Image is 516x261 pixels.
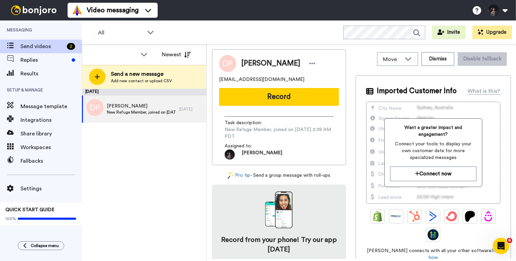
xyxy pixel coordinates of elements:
span: Replies [20,56,69,64]
img: Patreon [464,211,475,222]
button: Connect now [390,166,477,181]
img: bj-logo-header-white.svg [8,5,59,15]
span: Connect your tools to display your own customer data for more specialized messages [390,141,477,161]
span: Send a new message [111,70,172,78]
span: 100% [5,216,16,221]
span: All [98,29,144,37]
span: [PERSON_NAME] [107,103,176,110]
img: ConvertKit [446,211,457,222]
img: Image of Daphne Phua [219,55,236,72]
button: Record [219,88,339,106]
span: New Refuge Member, joined on [DATE] 2:38 AM PDT [107,110,176,115]
span: Assigned to: [225,143,272,149]
span: Add new contact or upload CSV [111,78,172,84]
span: Results [20,70,82,78]
span: Send videos [20,42,64,50]
iframe: Intercom live chat [493,238,509,254]
div: - Send a group message with roll-ups [212,172,346,179]
img: vm-color.svg [72,5,83,16]
span: New Refuge Member, joined on [DATE] 2:38 AM PDT [225,126,333,140]
span: Workspaces [20,143,82,151]
button: Upgrade [472,26,512,39]
div: What is this? [468,87,500,95]
button: Disable fallback [458,52,507,66]
span: Want a greater impact and engagement? [390,124,477,138]
a: Pro tip [228,172,250,179]
img: Hubspot [409,211,420,222]
div: [DATE] [179,106,203,112]
span: Task description : [225,119,272,126]
span: Imported Customer Info [377,86,457,96]
span: Integrations [20,116,82,124]
span: Message template [20,102,82,111]
span: [EMAIL_ADDRESS][DOMAIN_NAME] [219,76,304,83]
span: Video messaging [87,5,139,15]
div: [DATE] [82,89,206,96]
span: Share library [20,130,82,138]
span: [PERSON_NAME] [242,149,282,160]
img: 474febe3-1d33-446b-bcc6-3f61adc9516f-1745269547.jpg [225,149,235,160]
span: Fallbacks [20,157,82,165]
span: Move [383,55,401,63]
button: Newest [157,48,196,61]
img: Ontraport [391,211,402,222]
img: dp.png [86,99,103,116]
button: Collapse menu [18,241,64,250]
img: ActiveCampaign [428,211,439,222]
span: Collapse menu [31,243,59,248]
img: GoHighLevel [428,229,439,240]
button: Invite [432,26,465,39]
img: magic-wand.svg [228,172,234,179]
img: download [265,191,292,228]
span: [PERSON_NAME] connects with all your other software [366,247,500,261]
img: Shopify [372,211,383,222]
span: [PERSON_NAME] [241,58,300,69]
img: Drip [483,211,494,222]
span: 6 [507,238,512,243]
div: 2 [67,43,75,50]
h4: Record from your phone! Try our app [DATE] [219,235,339,254]
button: Dismiss [421,52,454,66]
span: QUICK START GUIDE [5,207,55,212]
span: Settings [20,185,82,193]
